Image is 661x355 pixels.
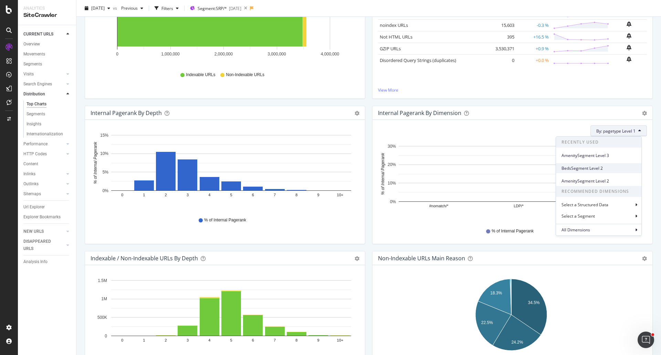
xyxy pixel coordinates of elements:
[317,338,319,343] text: 9
[627,45,631,50] div: bell-plus
[390,199,396,204] text: 0%
[23,170,64,178] a: Inlinks
[27,111,71,118] a: Segments
[23,213,71,221] a: Explorer Bookmarks
[556,137,641,148] span: Recently Used
[337,338,344,343] text: 10+
[23,81,64,88] a: Search Engines
[23,160,71,168] a: Content
[105,334,107,338] text: 0
[23,190,64,198] a: Sitemaps
[590,125,647,136] button: By: pagetype Level 1
[627,33,631,39] div: bell-plus
[642,111,647,116] div: gear
[100,133,108,138] text: 15%
[116,52,118,56] text: 0
[252,193,254,197] text: 6
[23,41,71,48] a: Overview
[490,291,502,296] text: 18.3%
[429,204,449,208] text: #nomatch/*
[101,297,107,302] text: 1M
[229,6,241,11] div: [DATE]
[388,144,396,149] text: 30%
[100,152,108,156] text: 10%
[516,43,550,54] td: +0.9 %
[91,255,198,262] div: Indexable / Non-Indexable URLs by Depth
[556,186,641,197] span: Recommended Dimensions
[208,193,210,197] text: 4
[252,338,254,343] text: 6
[23,51,71,58] a: Movements
[378,109,461,116] div: Internal Pagerank By Dimension
[481,321,493,325] text: 22.5%
[23,180,64,188] a: Outlinks
[214,52,233,56] text: 2,000,000
[27,121,41,128] div: Insights
[23,71,64,78] a: Visits
[23,203,45,211] div: Url Explorer
[388,163,396,167] text: 20%
[118,3,146,14] button: Previous
[489,31,516,43] td: 395
[562,165,636,171] span: BedsSegment Level 2
[27,111,45,118] div: Segments
[23,228,64,235] a: NEW URLS
[23,31,64,38] a: CURRENT URLS
[198,6,227,11] span: Segment: SRP/*
[23,71,34,78] div: Visits
[121,338,123,343] text: 0
[642,256,647,261] div: gear
[516,54,550,66] td: +0.0 %
[23,203,71,211] a: Url Explorer
[23,150,64,158] a: HTTP Codes
[378,87,647,93] a: View More
[380,57,456,63] a: Disordered Query Strings (duplicates)
[98,278,107,283] text: 1.5M
[23,91,64,98] a: Distribution
[23,258,71,265] a: Analysis Info
[91,131,357,211] div: A chart.
[516,19,550,31] td: -0.3 %
[596,128,636,134] span: By: pagetype Level 1
[152,3,181,14] button: Filters
[226,72,264,78] span: Non-Indexable URLs
[23,140,48,148] div: Performance
[23,213,61,221] div: Explorer Bookmarks
[355,256,359,261] div: gear
[23,170,35,178] div: Inlinks
[161,5,173,11] div: Filters
[23,61,42,68] div: Segments
[93,142,98,184] text: % of Internal Pagerank
[121,193,123,197] text: 0
[295,193,297,197] text: 8
[230,193,232,197] text: 5
[187,338,189,343] text: 3
[528,301,539,305] text: 34.5%
[337,193,344,197] text: 10+
[23,6,71,11] div: Analytics
[23,228,44,235] div: NEW URLS
[143,338,145,343] text: 1
[274,338,276,343] text: 7
[562,202,610,208] div: Select a Structured Data
[23,160,38,168] div: Content
[165,193,167,197] text: 2
[118,5,138,11] span: Previous
[562,153,636,159] span: AmenitySegment Level 3
[186,72,215,78] span: Indexable URLs
[388,181,396,186] text: 10%
[204,217,246,223] span: % of Internal Pagerank
[514,204,524,208] text: LDP/*
[187,3,241,14] button: Segment:SRP/*[DATE]
[161,52,180,56] text: 1,000,000
[23,190,41,198] div: Sitemaps
[267,52,286,56] text: 3,000,000
[378,142,644,222] svg: A chart.
[23,258,48,265] div: Analysis Info
[23,150,47,158] div: HTTP Codes
[295,338,297,343] text: 8
[165,338,167,343] text: 2
[27,121,71,128] a: Insights
[380,45,401,52] a: GZIP URLs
